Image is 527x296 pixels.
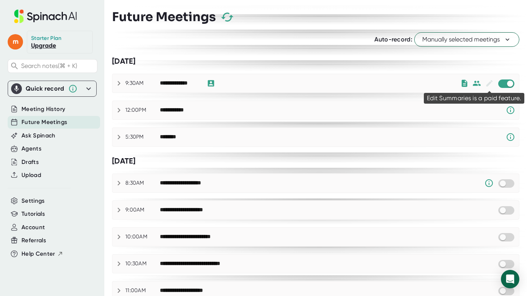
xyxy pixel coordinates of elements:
div: 8:30AM [125,180,160,187]
button: Upload [21,171,41,180]
svg: Spinach requires a video conference link. [506,132,515,142]
div: 9:30AM [125,80,160,87]
div: Open Intercom Messenger [501,270,519,288]
div: 9:00AM [125,207,160,213]
span: Manually selected meetings [422,35,511,44]
div: 10:30AM [125,260,160,267]
span: Auto-record: [374,36,412,43]
button: Drafts [21,158,39,167]
svg: Someone has manually disabled Spinach from this meeting. [484,179,494,188]
div: 12:00PM [125,107,160,114]
button: Meeting History [21,105,65,114]
div: 5:30PM [125,134,160,141]
div: Quick record [26,85,64,93]
button: Account [21,223,45,232]
button: Help Center [21,250,63,258]
h3: Future Meetings [112,10,216,24]
a: Upgrade [31,42,56,49]
span: Search notes (⌘ + K) [21,62,77,69]
svg: Spinach requires a video conference link. [506,106,515,115]
div: 11:00AM [125,287,160,294]
button: Referrals [21,236,46,245]
button: Tutorials [21,210,45,218]
button: Agents [21,144,41,153]
button: Settings [21,197,45,205]
button: Manually selected meetings [414,32,519,47]
div: 10:00AM [125,233,160,240]
span: m [8,34,23,50]
div: Edit Summaries is a paid feature. [427,94,521,102]
div: Starter Plan [31,35,62,42]
div: [DATE] [112,56,519,66]
button: Future Meetings [21,118,67,127]
span: Help Center [21,250,55,258]
div: Quick record [11,81,93,96]
button: Ask Spinach [21,131,56,140]
div: [DATE] [112,156,519,166]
